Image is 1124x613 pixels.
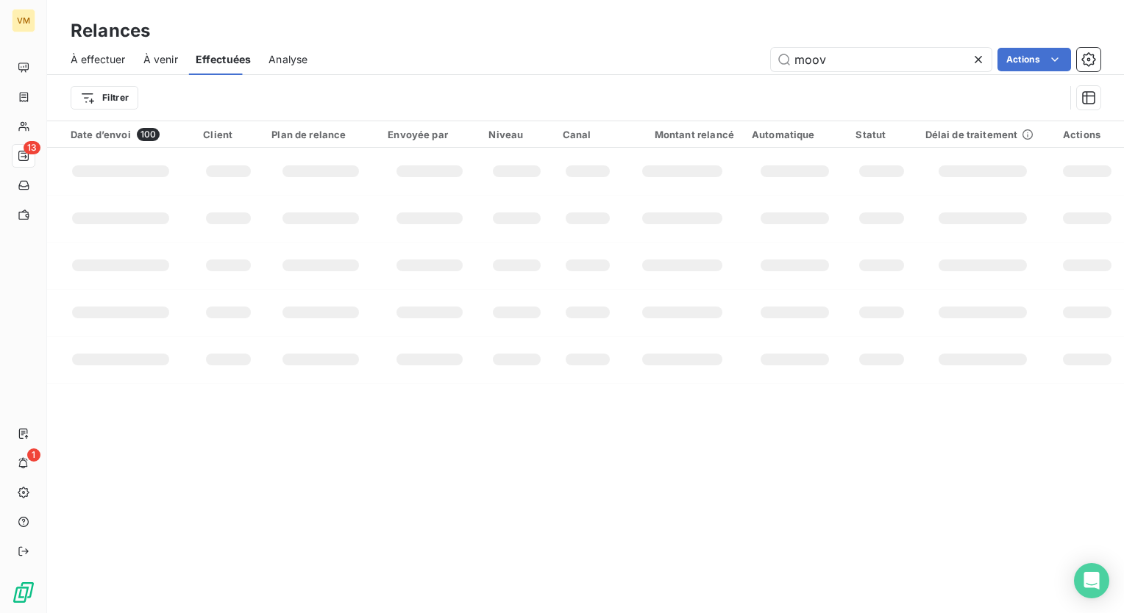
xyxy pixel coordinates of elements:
[925,129,1018,140] span: Délai de traitement
[71,18,150,44] h3: Relances
[771,48,992,71] input: Rechercher
[12,9,35,32] div: VM
[137,128,160,141] span: 100
[856,129,907,140] div: Statut
[71,52,126,67] span: À effectuer
[268,52,307,67] span: Analyse
[27,448,40,462] span: 1
[1074,563,1109,598] div: Open Intercom Messenger
[203,129,232,140] span: Client
[388,129,471,140] div: Envoyée par
[196,52,252,67] span: Effectuées
[24,141,40,154] span: 13
[12,581,35,604] img: Logo LeanPay
[488,129,544,140] div: Niveau
[752,129,838,140] div: Automatique
[71,128,185,141] div: Date d’envoi
[271,129,370,140] div: Plan de relance
[71,86,138,110] button: Filtrer
[997,48,1071,71] button: Actions
[563,129,613,140] div: Canal
[1059,129,1100,140] div: Actions
[630,129,734,140] div: Montant relancé
[143,52,178,67] span: À venir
